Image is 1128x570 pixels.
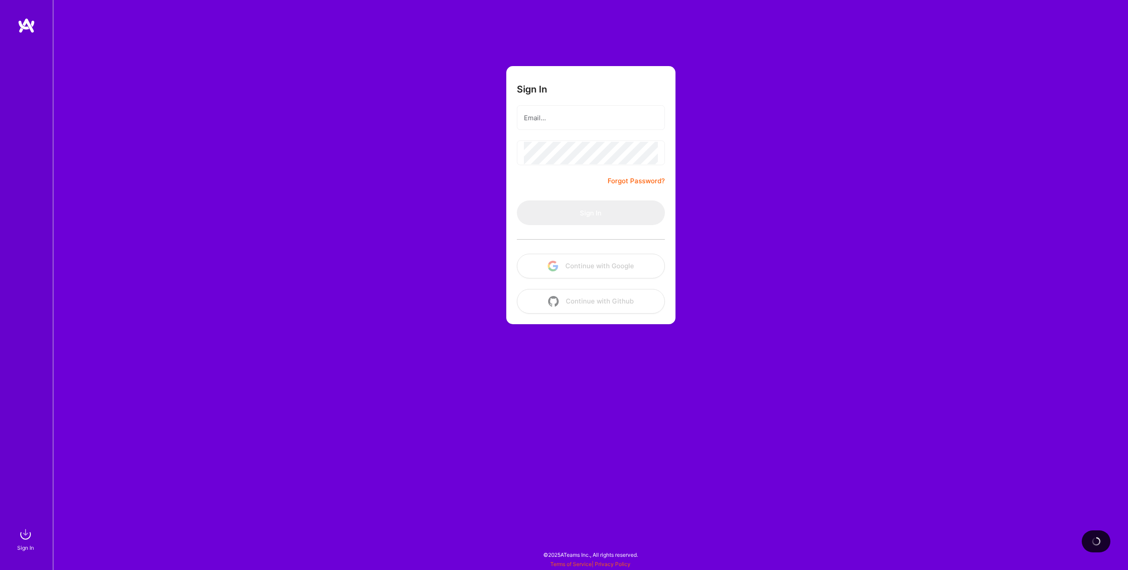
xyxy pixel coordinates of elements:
[517,289,665,314] button: Continue with Github
[608,176,665,186] a: Forgot Password?
[53,544,1128,566] div: © 2025 ATeams Inc., All rights reserved.
[550,561,631,567] span: |
[524,107,658,129] input: Email...
[550,561,592,567] a: Terms of Service
[1092,537,1101,546] img: loading
[548,296,559,307] img: icon
[517,254,665,278] button: Continue with Google
[17,543,34,552] div: Sign In
[19,526,34,552] a: sign inSign In
[517,200,665,225] button: Sign In
[18,18,35,33] img: logo
[517,84,547,95] h3: Sign In
[595,561,631,567] a: Privacy Policy
[548,261,558,271] img: icon
[17,526,34,543] img: sign in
